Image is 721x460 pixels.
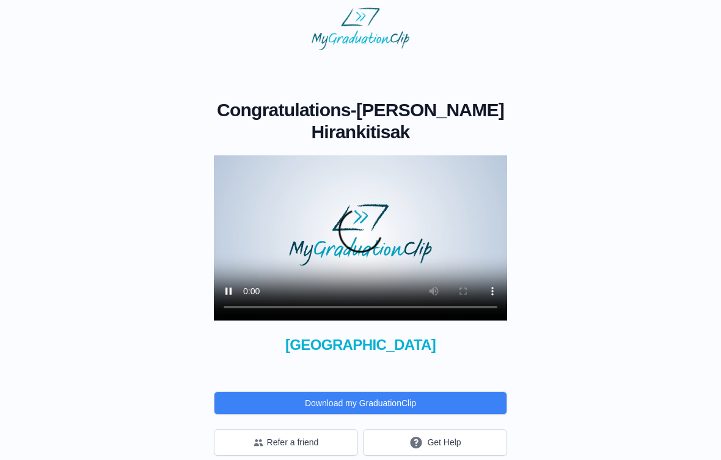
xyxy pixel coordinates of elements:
button: Get Help [363,429,507,456]
span: [GEOGRAPHIC_DATA] [214,335,507,355]
img: MyGraduationClip [312,7,409,50]
button: Download my GraduationClip [214,391,507,415]
span: [PERSON_NAME] Hirankitisak [311,100,504,142]
h1: - [214,99,507,143]
button: Refer a friend [214,429,358,456]
span: Congratulations [217,100,351,120]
